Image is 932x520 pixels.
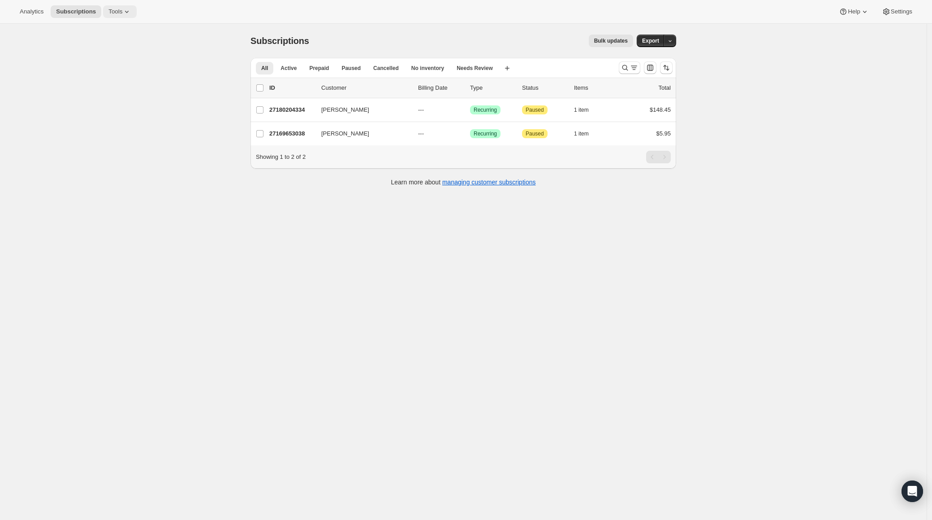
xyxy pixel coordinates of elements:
span: Active [280,65,297,72]
span: Recurring [474,106,497,114]
span: All [261,65,268,72]
span: [PERSON_NAME] [321,105,369,114]
a: managing customer subscriptions [442,179,536,186]
div: 27169653038[PERSON_NAME]---SuccessRecurringAttentionPaused1 item$5.95 [269,127,671,140]
button: Bulk updates [589,35,633,47]
button: 1 item [574,127,599,140]
div: Type [470,83,515,92]
span: $5.95 [656,130,671,137]
button: Analytics [14,5,49,18]
div: 27180204334[PERSON_NAME]---SuccessRecurringAttentionPaused1 item$148.45 [269,104,671,116]
button: [PERSON_NAME] [316,103,406,117]
button: Create new view [500,62,514,74]
p: Billing Date [418,83,463,92]
span: Subscriptions [250,36,309,46]
p: 27169653038 [269,129,314,138]
span: [PERSON_NAME] [321,129,369,138]
span: Prepaid [309,65,329,72]
span: Paused [526,130,544,137]
button: Tools [103,5,137,18]
button: Sort the results [660,61,673,74]
span: Export [642,37,659,44]
p: 27180204334 [269,105,314,114]
button: Subscriptions [51,5,101,18]
span: Cancelled [373,65,399,72]
p: Customer [321,83,411,92]
span: Help [848,8,860,15]
span: Subscriptions [56,8,96,15]
div: Open Intercom Messenger [902,481,923,502]
p: Showing 1 to 2 of 2 [256,153,306,162]
nav: Pagination [646,151,671,163]
span: Settings [891,8,912,15]
button: Settings [876,5,918,18]
button: [PERSON_NAME] [316,127,406,141]
span: Tools [108,8,122,15]
p: ID [269,83,314,92]
span: 1 item [574,106,589,114]
p: Total [659,83,671,92]
button: Search and filter results [619,61,640,74]
button: Export [637,35,664,47]
span: Analytics [20,8,43,15]
div: Items [574,83,619,92]
button: Customize table column order and visibility [644,61,656,74]
span: Bulk updates [594,37,628,44]
button: 1 item [574,104,599,116]
button: Help [833,5,874,18]
span: $148.45 [650,106,671,113]
span: --- [418,106,424,113]
span: Paused [341,65,361,72]
span: No inventory [411,65,444,72]
p: Learn more about [391,178,536,187]
span: Recurring [474,130,497,137]
span: 1 item [574,130,589,137]
span: Paused [526,106,544,114]
span: Needs Review [457,65,493,72]
span: --- [418,130,424,137]
p: Status [522,83,567,92]
div: IDCustomerBilling DateTypeStatusItemsTotal [269,83,671,92]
